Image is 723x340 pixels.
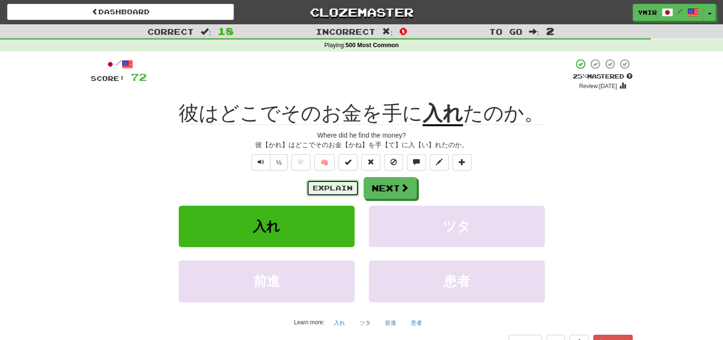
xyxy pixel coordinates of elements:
[443,274,470,289] span: 患者
[253,219,280,234] span: 入れ
[346,42,399,49] strong: 500 Most Common
[147,27,194,36] span: Correct
[91,140,633,150] div: 彼【かれ】はどこでそのお金【かね】を手【て】に入【い】れたのか。
[384,154,403,170] button: Ignore sentence (alt+i)
[314,154,335,170] button: 🧠
[463,102,544,125] span: たのか。
[489,27,522,36] span: To go
[573,72,633,81] div: Mastered
[423,102,463,126] u: 入れ
[270,154,288,170] button: ½
[218,25,234,37] span: 18
[248,4,475,20] a: Clozemaster
[131,71,147,83] span: 72
[579,83,617,90] small: Review: [DATE]
[361,154,380,170] button: Reset to 0% Mastered (alt+r)
[251,154,270,170] button: Play sentence audio (ctl+space)
[250,154,288,170] div: Text-to-speech controls
[179,102,423,125] span: 彼はどこでそのお金を手に
[382,28,393,36] span: :
[179,260,355,302] button: 前進
[364,177,417,199] button: Next
[291,154,310,170] button: Favorite sentence (alt+f)
[316,27,376,36] span: Incorrect
[338,154,357,170] button: Set this sentence to 100% Mastered (alt+m)
[546,25,554,37] span: 2
[430,154,449,170] button: Edit sentence (alt+d)
[91,130,633,140] div: Where did he find the money?
[573,72,587,80] span: 25 %
[253,274,280,289] span: 前進
[294,319,324,326] small: Learn more:
[638,8,657,17] span: ymir
[407,154,426,170] button: Discuss sentence (alt+u)
[179,206,355,247] button: 入れ
[7,4,234,20] a: Dashboard
[91,74,125,82] span: Score:
[529,28,540,36] span: :
[354,316,376,330] button: ツタ
[369,260,545,302] button: 患者
[201,28,211,36] span: :
[91,58,147,70] div: /
[399,25,407,37] span: 0
[380,316,402,330] button: 前進
[307,180,359,196] button: Explain
[633,4,704,21] a: ymir /
[678,8,683,14] span: /
[453,154,472,170] button: Add to collection (alt+a)
[443,219,471,234] span: ツタ
[405,316,427,330] button: 患者
[369,206,545,247] button: ツタ
[328,316,350,330] button: 入れ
